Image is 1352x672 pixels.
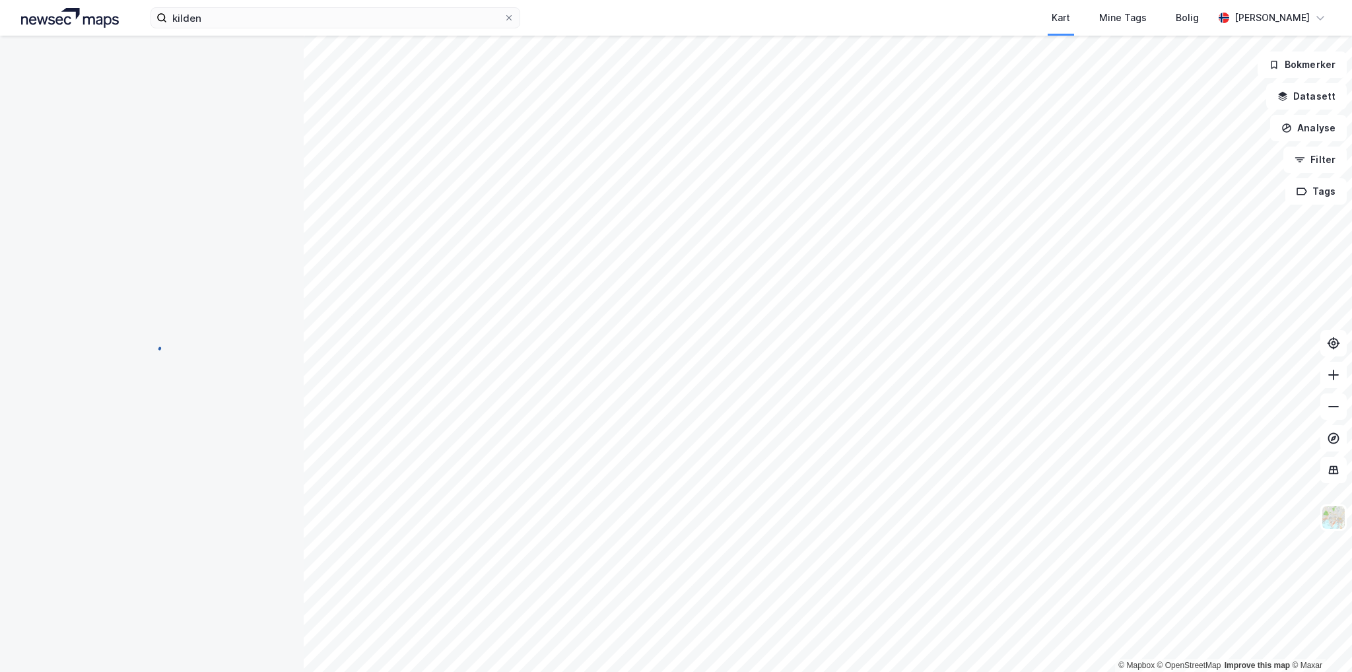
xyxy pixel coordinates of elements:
[1225,661,1290,670] a: Improve this map
[1099,10,1147,26] div: Mine Tags
[167,8,504,28] input: Søk på adresse, matrikkel, gårdeiere, leietakere eller personer
[1258,51,1347,78] button: Bokmerker
[1266,83,1347,110] button: Datasett
[1234,10,1310,26] div: [PERSON_NAME]
[1321,505,1346,530] img: Z
[1270,115,1347,141] button: Analyse
[1052,10,1070,26] div: Kart
[1285,178,1347,205] button: Tags
[1157,661,1221,670] a: OpenStreetMap
[21,8,119,28] img: logo.a4113a55bc3d86da70a041830d287a7e.svg
[141,335,162,356] img: spinner.a6d8c91a73a9ac5275cf975e30b51cfb.svg
[1118,661,1155,670] a: Mapbox
[1176,10,1199,26] div: Bolig
[1283,147,1347,173] button: Filter
[1286,609,1352,672] iframe: Chat Widget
